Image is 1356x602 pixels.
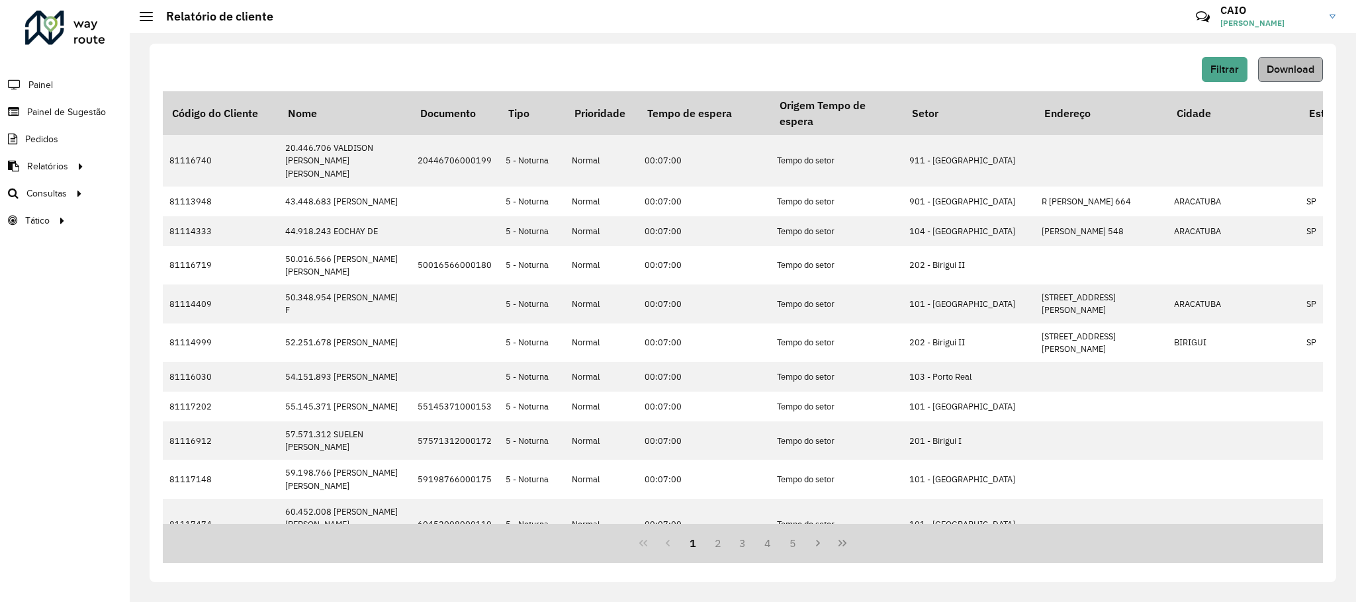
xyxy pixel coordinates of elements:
[565,362,638,392] td: Normal
[163,246,279,284] td: 81116719
[903,460,1035,498] td: 101 - [GEOGRAPHIC_DATA]
[565,246,638,284] td: Normal
[770,91,903,135] th: Origem Tempo de espera
[163,91,279,135] th: Código do Cliente
[565,91,638,135] th: Prioridade
[705,531,731,556] button: 2
[279,135,411,187] td: 20.446.706 VALDISON [PERSON_NAME] [PERSON_NAME]
[499,216,565,246] td: 5 - Noturna
[638,460,770,498] td: 00:07:00
[770,499,903,550] td: Tempo do setor
[163,284,279,323] td: 81114409
[279,362,411,392] td: 54.151.893 [PERSON_NAME]
[903,246,1035,284] td: 202 - Birigui II
[1035,284,1167,323] td: [STREET_ADDRESS][PERSON_NAME]
[1220,17,1320,29] span: [PERSON_NAME]
[25,132,58,146] span: Pedidos
[1035,216,1167,246] td: [PERSON_NAME] 548
[1202,57,1247,82] button: Filtrar
[638,216,770,246] td: 00:07:00
[565,284,638,323] td: Normal
[770,246,903,284] td: Tempo do setor
[163,216,279,246] td: 81114333
[903,421,1035,460] td: 201 - Birigui I
[565,135,638,187] td: Normal
[26,187,67,200] span: Consultas
[279,187,411,216] td: 43.448.683 [PERSON_NAME]
[565,187,638,216] td: Normal
[903,323,1035,362] td: 202 - Birigui II
[499,392,565,421] td: 5 - Noturna
[565,499,638,550] td: Normal
[499,499,565,550] td: 5 - Noturna
[770,460,903,498] td: Tempo do setor
[1035,91,1167,135] th: Endereço
[638,392,770,421] td: 00:07:00
[279,421,411,460] td: 57.571.312 SUELEN [PERSON_NAME]
[903,284,1035,323] td: 101 - [GEOGRAPHIC_DATA]
[565,216,638,246] td: Normal
[565,323,638,362] td: Normal
[163,460,279,498] td: 81117148
[638,323,770,362] td: 00:07:00
[153,9,273,24] h2: Relatório de cliente
[903,499,1035,550] td: 101 - [GEOGRAPHIC_DATA]
[1267,64,1314,75] span: Download
[1035,187,1167,216] td: R [PERSON_NAME] 664
[731,531,756,556] button: 3
[411,460,499,498] td: 59198766000175
[1210,64,1239,75] span: Filtrar
[770,216,903,246] td: Tempo do setor
[499,187,565,216] td: 5 - Noturna
[638,421,770,460] td: 00:07:00
[411,246,499,284] td: 50016566000180
[1167,187,1300,216] td: ARACATUBA
[163,392,279,421] td: 81117202
[499,421,565,460] td: 5 - Noturna
[565,421,638,460] td: Normal
[638,284,770,323] td: 00:07:00
[1035,323,1167,362] td: [STREET_ADDRESS][PERSON_NAME]
[565,392,638,421] td: Normal
[163,187,279,216] td: 81113948
[1167,284,1300,323] td: ARACATUBA
[638,135,770,187] td: 00:07:00
[1258,57,1323,82] button: Download
[499,460,565,498] td: 5 - Noturna
[638,499,770,550] td: 00:07:00
[755,531,780,556] button: 4
[903,216,1035,246] td: 104 - [GEOGRAPHIC_DATA]
[411,392,499,421] td: 55145371000153
[770,421,903,460] td: Tempo do setor
[411,135,499,187] td: 20446706000199
[279,246,411,284] td: 50.016.566 [PERSON_NAME] [PERSON_NAME]
[770,392,903,421] td: Tempo do setor
[903,187,1035,216] td: 901 - [GEOGRAPHIC_DATA]
[770,323,903,362] td: Tempo do setor
[680,531,705,556] button: 1
[770,362,903,392] td: Tempo do setor
[565,460,638,498] td: Normal
[903,135,1035,187] td: 911 - [GEOGRAPHIC_DATA]
[903,91,1035,135] th: Setor
[638,246,770,284] td: 00:07:00
[279,284,411,323] td: 50.348.954 [PERSON_NAME] F
[279,460,411,498] td: 59.198.766 [PERSON_NAME] [PERSON_NAME]
[499,362,565,392] td: 5 - Noturna
[770,135,903,187] td: Tempo do setor
[163,499,279,550] td: 81117474
[638,91,770,135] th: Tempo de espera
[638,187,770,216] td: 00:07:00
[411,499,499,550] td: 60452008000110
[1167,91,1300,135] th: Cidade
[499,135,565,187] td: 5 - Noturna
[770,284,903,323] td: Tempo do setor
[499,91,565,135] th: Tipo
[279,392,411,421] td: 55.145.371 [PERSON_NAME]
[25,214,50,228] span: Tático
[830,531,855,556] button: Last Page
[1189,3,1217,31] a: Contato Rápido
[279,499,411,550] td: 60.452.008 [PERSON_NAME] [PERSON_NAME] [PERSON_NAME]
[279,323,411,362] td: 52.251.678 [PERSON_NAME]
[163,135,279,187] td: 81116740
